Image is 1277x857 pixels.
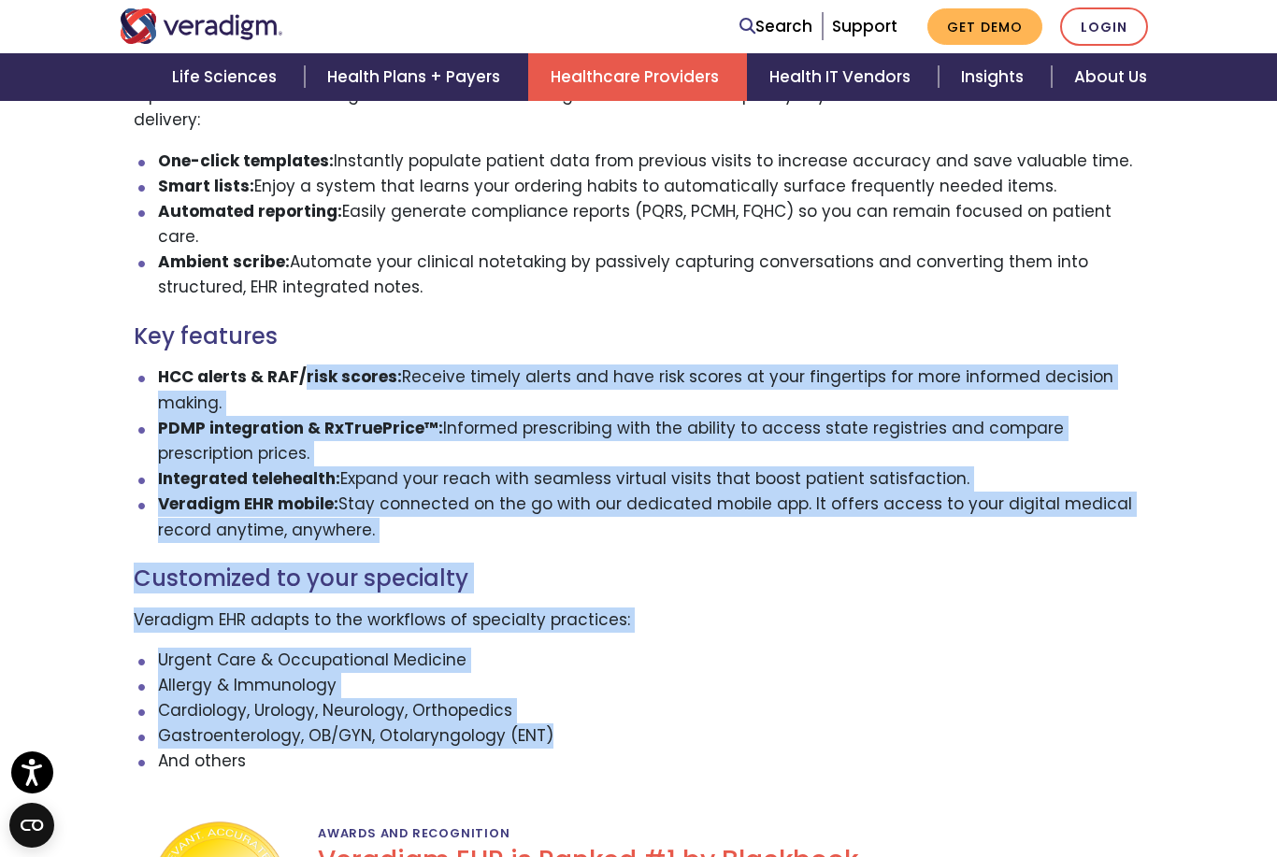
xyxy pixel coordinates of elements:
a: Search [739,14,812,39]
li: Gastroenterology, OB/GYN, Otolaryngology (ENT) [158,723,1144,749]
a: Insights [939,53,1052,101]
a: About Us [1052,53,1169,101]
strong: PDMP integration & RxTruePrice™: [158,417,443,439]
li: Allergy & Immunology [158,673,1144,698]
li: Informed prescribing with the ability to access state registries and compare prescription prices. [158,416,1144,466]
iframe: Drift Chat Widget [918,722,1255,835]
a: Login [1060,7,1148,46]
button: Open CMP widget [9,803,54,848]
li: Receive timely alerts and have risk scores at your fingertips for more informed decision making. [158,364,1144,415]
img: Veradigm logo [120,8,283,44]
strong: Automated reporting: [158,200,342,222]
li: And others [158,749,1144,774]
strong: Ambient scribe: [158,250,290,273]
li: Easily generate compliance reports (PQRS, PCMH, FQHC) so you can remain focused on patient care. [158,199,1144,250]
p: Veradigm EHR adapts to the workflows of specialty practices: [134,607,1143,633]
strong: One-click templates: [158,150,334,172]
h3: Key features [134,323,1143,350]
li: Expand your reach with seamless virtual visits that boost patient satisfaction. [158,466,1144,492]
strong: Smart lists: [158,175,254,197]
h3: Customized to your specialty [134,565,1143,593]
strong: Veradigm EHR mobile: [158,493,338,515]
span: Awards and Recognition [318,818,510,849]
li: Urgent Care & Occupational Medicine [158,648,1144,673]
li: Cardiology, Urology, Neurology, Orthopedics [158,698,1144,723]
li: Stay connected on the go with our dedicated mobile app. It offers access to your digital medical ... [158,492,1144,542]
strong: Integrated telehealth: [158,467,340,490]
a: Health IT Vendors [747,53,939,101]
strong: HCC alerts & RAF/risk scores: [158,365,402,388]
a: Life Sciences [150,53,305,101]
a: Support [832,15,897,37]
a: Healthcare Providers [528,53,747,101]
p: Experience a suite of intelligent features that work together to reduce complexity in your workfl... [134,82,1143,133]
a: Health Plans + Payers [305,53,528,101]
a: Get Demo [927,8,1042,45]
li: Instantly populate patient data from previous visits to increase accuracy and save valuable time. [158,149,1144,174]
li: Automate your clinical notetaking by passively capturing conversations and converting them into s... [158,250,1144,300]
li: Enjoy a system that learns your ordering habits to automatically surface frequently needed items. [158,174,1144,199]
